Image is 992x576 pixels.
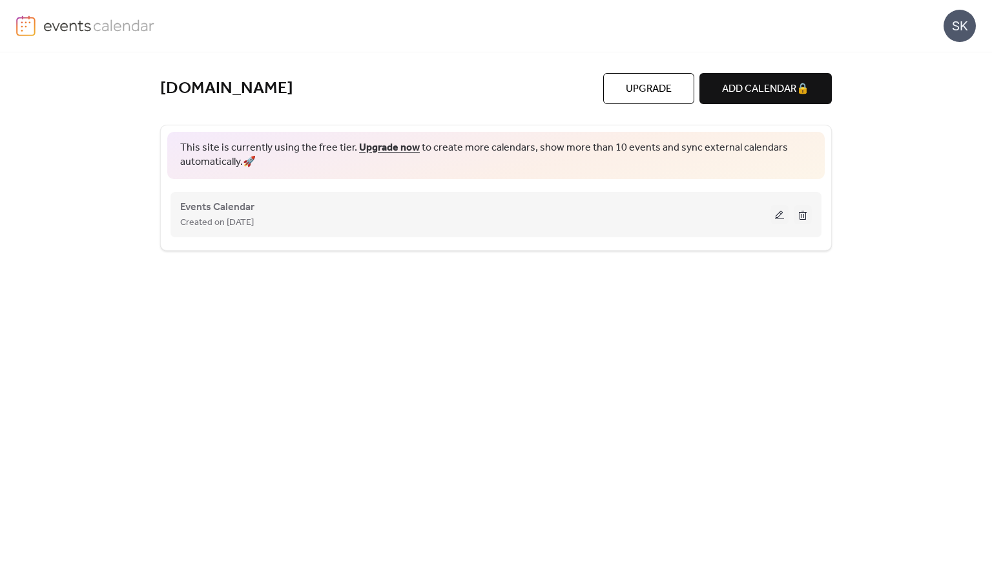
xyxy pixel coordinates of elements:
span: Upgrade [626,81,672,97]
span: Events Calendar [180,200,254,215]
a: Events Calendar [180,204,254,211]
span: Created on [DATE] [180,215,254,231]
a: [DOMAIN_NAME] [160,78,293,100]
img: logo-type [43,16,155,35]
div: SK [944,10,976,42]
span: This site is currently using the free tier. to create more calendars, show more than 10 events an... [180,141,812,170]
button: Upgrade [603,73,694,104]
a: Upgrade now [359,138,420,158]
img: logo [16,16,36,36]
